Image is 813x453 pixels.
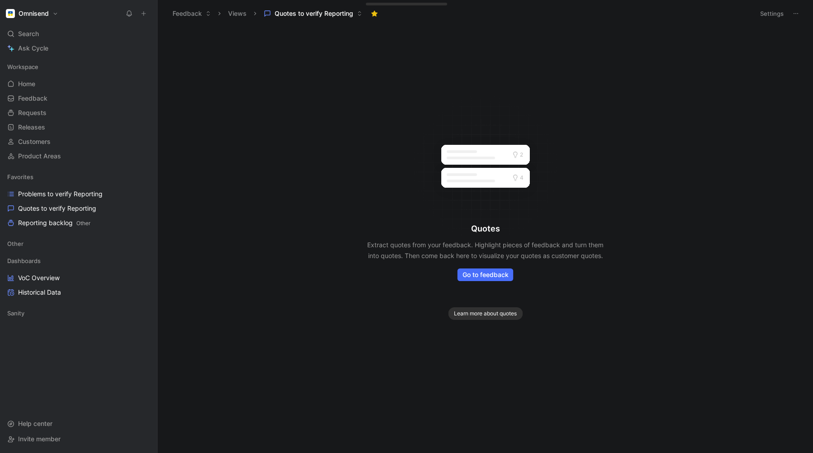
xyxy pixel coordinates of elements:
div: Invite member [4,432,154,446]
span: Requests [18,108,47,117]
span: Search [18,28,39,39]
div: Sanity [4,306,154,323]
span: Historical Data [18,288,61,297]
div: Workspace [4,60,154,74]
button: Go to feedback [458,268,514,281]
span: Problems to verify Reporting [18,190,103,199]
span: Dashboards [7,256,41,265]
a: Product Areas [4,149,154,163]
div: Search [4,27,154,41]
span: Customers [18,137,51,146]
span: Other [76,220,90,226]
span: Workspace [7,62,38,71]
span: Go to feedback [463,269,509,280]
a: Historical Data [4,286,154,299]
img: Omnisend [6,9,15,18]
a: Quotes to verify Reporting [4,202,154,215]
a: Home [4,77,154,91]
span: Other [7,239,23,248]
span: Quotes to verify Reporting [275,9,353,18]
button: Feedback [168,7,215,20]
button: Views [224,7,251,20]
div: Favorites [4,170,154,184]
span: Favorites [7,172,33,181]
span: Reporting backlog [18,218,90,228]
button: OmnisendOmnisend [4,7,61,20]
span: Feedback [18,94,47,103]
button: Quotes to verify Reporting [260,7,366,20]
div: Sanity [4,306,154,320]
h1: Omnisend [19,9,49,18]
div: Dashboards [4,254,154,268]
span: Quotes to verify Reporting [18,204,96,213]
span: Help center [18,420,52,427]
span: Invite member [18,435,61,443]
span: Product Areas [18,152,61,161]
p: Extract quotes from your feedback. Highlight pieces of feedback and turn them into quotes. Then c... [361,240,610,261]
h1: Quotes [471,223,500,234]
span: Sanity [7,309,24,318]
button: Settings [756,7,788,20]
span: VoC Overview [18,273,60,282]
a: Ask Cycle [4,42,154,55]
div: Other [4,237,154,253]
a: VoC Overview [4,271,154,285]
span: Home [18,79,35,88]
span: Releases [18,123,45,132]
button: Learn more about quotes [448,307,523,320]
a: Requests [4,106,154,120]
a: Customers [4,135,154,148]
span: Ask Cycle [18,43,48,54]
div: DashboardsVoC OverviewHistorical Data [4,254,154,299]
a: Reporting backlogOther [4,216,154,230]
div: Other [4,237,154,250]
span: Learn more about quotes [454,309,517,318]
div: Help center [4,417,154,430]
a: Releases [4,120,154,134]
a: Problems to verify Reporting [4,187,154,201]
a: Feedback [4,92,154,105]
